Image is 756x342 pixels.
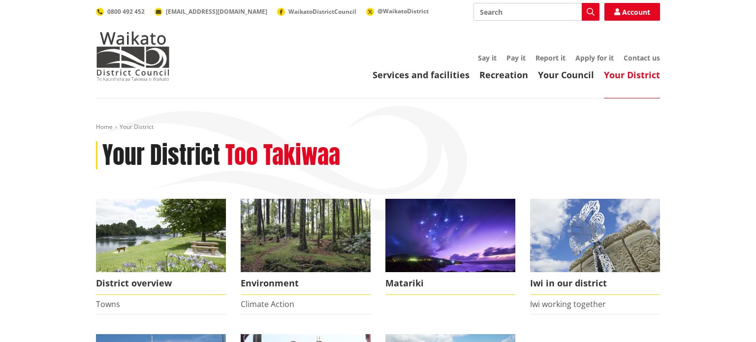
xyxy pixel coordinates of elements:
a: Turangawaewae Ngaruawahia Iwi in our district [530,199,660,295]
span: 0800 492 452 [107,7,145,16]
nav: breadcrumb [96,123,660,131]
img: Waikato District Council - Te Kaunihera aa Takiwaa o Waikato [96,31,170,81]
a: Matariki [385,199,515,295]
a: Your District [604,69,660,81]
a: WaikatoDistrictCouncil [277,7,356,16]
a: Report it [535,53,566,62]
h2: Too Takiwaa [225,141,340,170]
a: Contact us [624,53,660,62]
span: @WaikatoDistrict [378,7,429,15]
span: [EMAIL_ADDRESS][DOMAIN_NAME] [166,7,267,16]
span: Iwi in our district [530,272,660,295]
a: Iwi working together [530,299,606,310]
a: Say it [478,53,497,62]
img: Matariki over Whiaangaroa [385,199,515,272]
a: Ngaruawahia 0015 District overview [96,199,226,295]
a: @WaikatoDistrict [366,7,429,15]
span: Environment [241,272,371,295]
a: Your Council [538,69,594,81]
a: 0800 492 452 [96,7,145,16]
a: Home [96,123,113,131]
a: Towns [96,299,120,310]
a: Pay it [506,53,526,62]
a: Apply for it [575,53,614,62]
img: Ngaruawahia 0015 [96,199,226,272]
a: Services and facilities [373,69,470,81]
img: Turangawaewae Ngaruawahia [530,199,660,272]
a: Recreation [479,69,528,81]
span: Your District [120,123,154,131]
h1: Your District [102,141,220,170]
span: WaikatoDistrictCouncil [288,7,356,16]
a: Climate Action [241,299,294,310]
span: District overview [96,272,226,295]
img: biodiversity- Wright's Bush_16x9 crop [241,199,371,272]
a: Environment [241,199,371,295]
a: Account [604,3,660,21]
a: [EMAIL_ADDRESS][DOMAIN_NAME] [155,7,267,16]
input: Search input [473,3,599,21]
span: Matariki [385,272,515,295]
